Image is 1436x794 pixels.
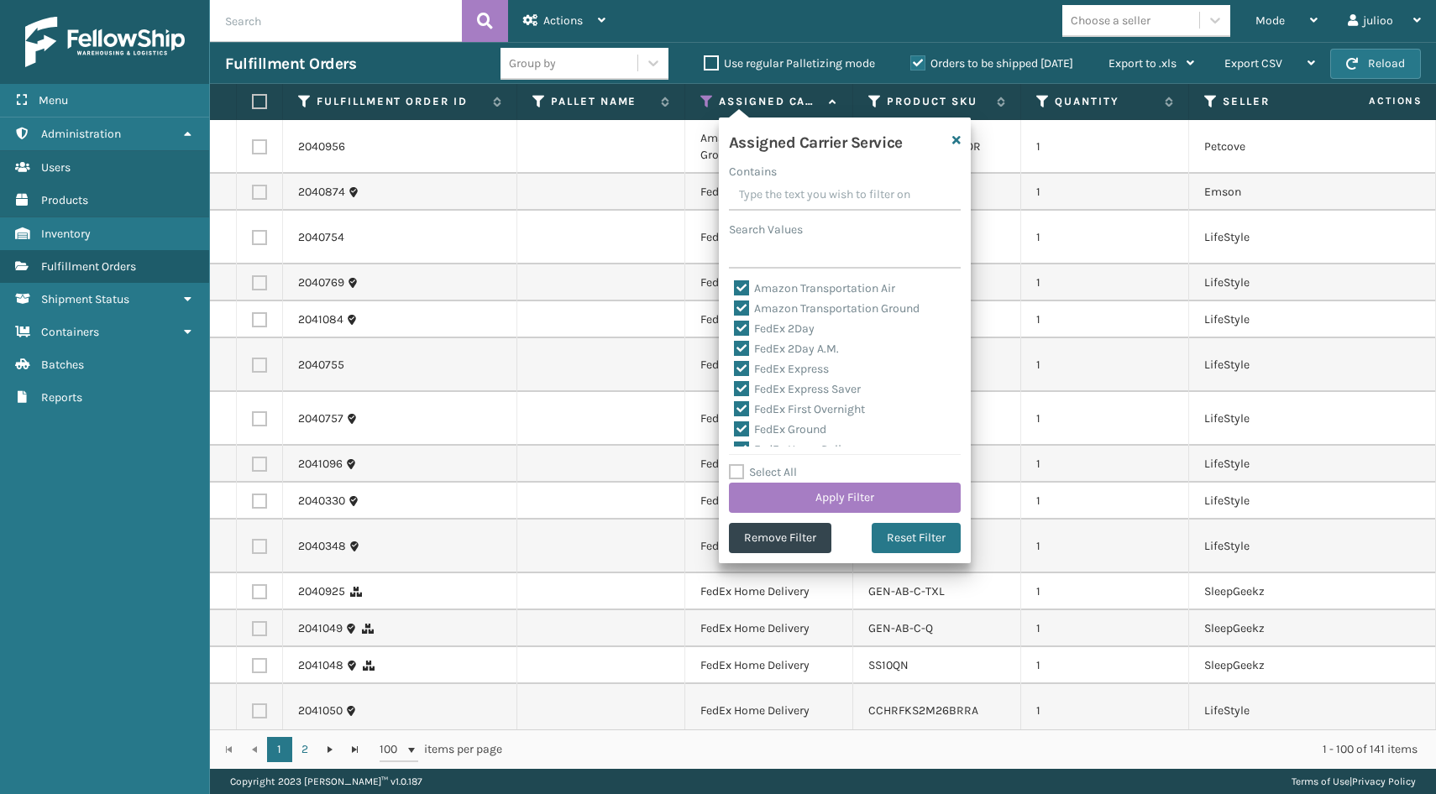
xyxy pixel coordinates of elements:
[1021,446,1189,483] td: 1
[298,311,343,328] a: 2041084
[298,456,343,473] a: 2041096
[685,264,853,301] td: FedEx Ground
[729,465,797,479] label: Select All
[1189,647,1357,684] td: SleepGeekz
[317,737,343,762] a: Go to the next page
[292,737,317,762] a: 2
[1021,174,1189,211] td: 1
[225,54,356,74] h3: Fulfillment Orders
[1021,264,1189,301] td: 1
[868,621,933,635] a: GEN-AB-C-Q
[734,442,863,457] label: FedEx Home Delivery
[41,193,88,207] span: Products
[685,338,853,392] td: FedEx Ground
[317,94,485,109] label: Fulfillment Order Id
[729,163,777,180] label: Contains
[1021,483,1189,520] td: 1
[543,13,583,28] span: Actions
[1255,13,1285,28] span: Mode
[1021,211,1189,264] td: 1
[1292,769,1416,794] div: |
[323,743,337,756] span: Go to the next page
[298,703,343,719] a: 2041050
[1189,446,1357,483] td: LifeStyle
[1021,684,1189,738] td: 1
[685,174,853,211] td: FedEx Express Saver
[719,94,820,109] label: Assigned Carrier Service
[685,610,853,647] td: FedEx Home Delivery
[1021,520,1189,573] td: 1
[1021,392,1189,446] td: 1
[1352,776,1416,787] a: Privacy Policy
[1189,264,1357,301] td: LifeStyle
[685,446,853,483] td: FedEx Ground
[298,410,343,427] a: 2040757
[1021,647,1189,684] td: 1
[1189,120,1357,174] td: Petcove
[872,523,961,553] button: Reset Filter
[729,180,961,211] input: Type the text you wish to filter on
[1189,174,1357,211] td: Emson
[41,160,71,175] span: Users
[685,520,853,573] td: FedEx Ground
[910,56,1073,71] label: Orders to be shipped [DATE]
[734,321,815,336] label: FedEx 2Day
[1071,12,1150,29] div: Choose a seller
[298,657,343,674] a: 2041048
[1189,392,1357,446] td: LifeStyle
[1189,520,1357,573] td: LifeStyle
[1021,301,1189,338] td: 1
[729,523,831,553] button: Remove Filter
[685,573,853,610] td: FedEx Home Delivery
[380,741,405,758] span: 100
[685,392,853,446] td: FedEx Ground
[1021,610,1189,647] td: 1
[1189,483,1357,520] td: LifeStyle
[41,259,136,274] span: Fulfillment Orders
[1189,573,1357,610] td: SleepGeekz
[1189,301,1357,338] td: LifeStyle
[41,325,99,339] span: Containers
[1189,211,1357,264] td: LifeStyle
[267,737,292,762] a: 1
[298,493,345,509] a: 2040330
[887,94,988,109] label: Product SKU
[380,737,502,762] span: items per page
[41,227,91,241] span: Inventory
[298,538,346,555] a: 2040348
[868,658,909,672] a: SS10QN
[734,362,829,376] label: FedEx Express
[1021,573,1189,610] td: 1
[1189,338,1357,392] td: LifeStyle
[734,402,865,416] label: FedEx First Overnight
[343,737,368,762] a: Go to the last page
[734,281,895,295] label: Amazon Transportation Air
[704,56,875,71] label: Use regular Palletizing mode
[298,583,345,600] a: 2040925
[1108,56,1177,71] span: Export to .xls
[685,120,853,174] td: Amazon Transportation Ground
[729,128,903,153] h4: Assigned Carrier Service
[41,127,121,141] span: Administration
[734,422,826,436] label: FedEx Ground
[685,684,853,738] td: FedEx Home Delivery
[734,382,861,396] label: FedEx Express Saver
[685,301,853,338] td: FedEx Ground
[1330,49,1421,79] button: Reload
[551,94,652,109] label: Pallet Name
[1189,684,1357,738] td: LifeStyle
[734,301,920,316] label: Amazon Transportation Ground
[298,184,345,201] a: 2040874
[41,390,82,405] span: Reports
[1021,120,1189,174] td: 1
[349,743,362,756] span: Go to the last page
[1223,94,1324,109] label: Seller
[298,229,344,246] a: 2040754
[230,769,422,794] p: Copyright 2023 [PERSON_NAME]™ v 1.0.187
[1224,56,1282,71] span: Export CSV
[298,357,344,373] a: 2040755
[1055,94,1156,109] label: Quantity
[41,292,129,306] span: Shipment Status
[734,342,839,356] label: FedEx 2Day A.M.
[1316,87,1433,115] span: Actions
